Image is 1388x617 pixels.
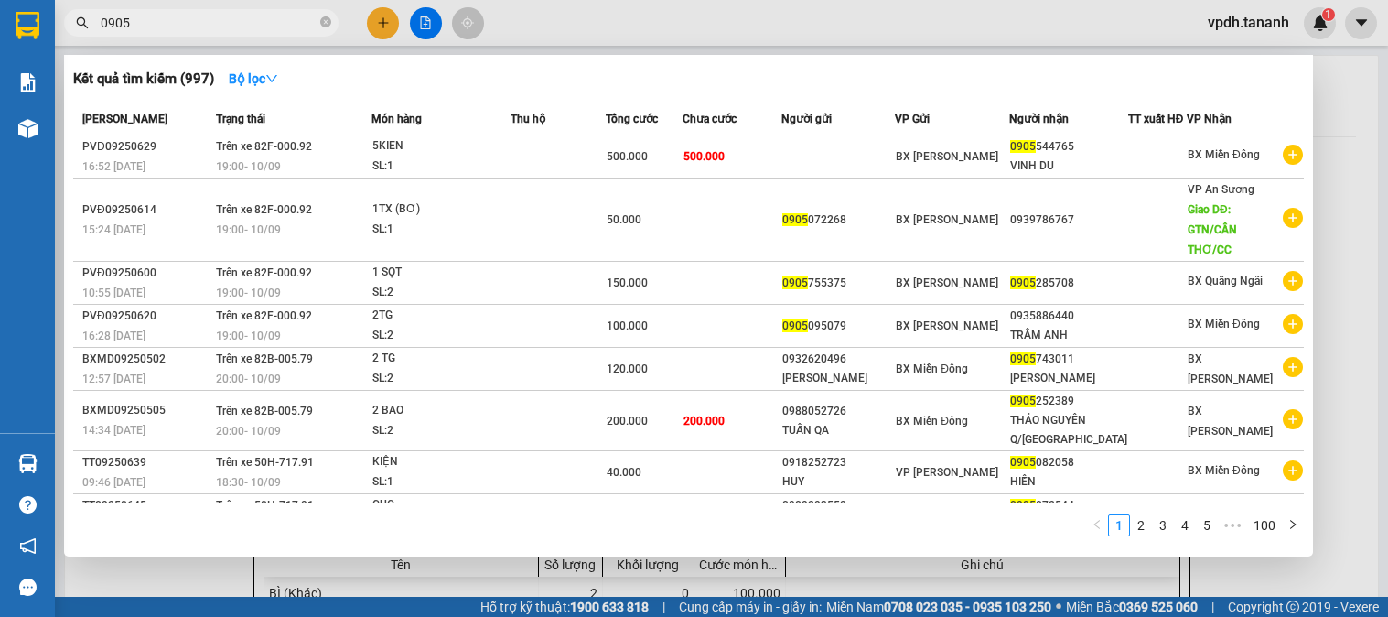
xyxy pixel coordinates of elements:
[19,537,37,555] span: notification
[216,287,281,299] span: 19:00 - 10/09
[1009,113,1069,125] span: Người nhận
[782,319,808,332] span: 0905
[1010,350,1127,369] div: 743011
[372,157,510,177] div: SL: 1
[82,401,210,420] div: BXMD09250505
[782,369,894,388] div: [PERSON_NAME]
[1188,275,1263,287] span: BX Quãng Ngãi
[372,263,510,283] div: 1 SỌT
[216,330,281,342] span: 19:00 - 10/09
[216,352,313,365] span: Trên xe 82B-005.79
[372,136,510,157] div: 5KIEN
[1188,183,1254,196] span: VP An Sương
[1010,411,1127,449] div: THẢO NGUYÊN Q/[GEOGRAPHIC_DATA]
[1188,318,1260,330] span: BX Miền Đông
[782,496,894,515] div: 0909293559
[214,64,293,93] button: Bộ lọcdown
[782,453,894,472] div: 0918252723
[216,160,281,173] span: 19:00 - 10/09
[372,306,510,326] div: 2TG
[1283,208,1303,228] span: plus-circle
[781,113,832,125] span: Người gửi
[1283,271,1303,291] span: plus-circle
[372,369,510,389] div: SL: 2
[1174,514,1196,536] li: 4
[1086,514,1108,536] li: Previous Page
[16,12,39,39] img: logo-vxr
[1130,514,1152,536] li: 2
[896,415,968,428] span: BX Miền Đông
[1010,140,1036,153] span: 0905
[607,213,641,226] span: 50.000
[371,113,422,125] span: Món hàng
[782,276,808,289] span: 0905
[896,319,998,332] span: BX [PERSON_NAME]
[1010,157,1127,176] div: VINH DU
[607,319,648,332] span: 100.000
[216,266,312,279] span: Trên xe 82F-000.92
[782,213,808,226] span: 0905
[782,274,894,293] div: 755375
[1152,514,1174,536] li: 3
[372,326,510,346] div: SL: 2
[82,223,145,236] span: 15:24 [DATE]
[1010,496,1127,515] div: 072544
[1010,352,1036,365] span: 0905
[82,453,210,472] div: TT09250639
[372,421,510,441] div: SL: 2
[1010,137,1127,157] div: 544765
[1010,453,1127,472] div: 082058
[1248,515,1281,536] a: 100
[216,113,265,125] span: Trạng thái
[320,15,331,32] span: close-circle
[683,415,725,428] span: 200.000
[1283,357,1303,377] span: plus-circle
[782,350,894,369] div: 0932620496
[1010,395,1036,407] span: 0905
[1283,409,1303,429] span: plus-circle
[372,452,510,472] div: KIỆN
[1010,211,1127,230] div: 0939786767
[1196,514,1218,536] li: 5
[82,287,145,299] span: 10:55 [DATE]
[896,213,998,226] span: BX [PERSON_NAME]
[82,476,145,489] span: 09:46 [DATE]
[782,402,894,421] div: 0988052726
[265,72,278,85] span: down
[1010,499,1036,512] span: 0905
[1188,405,1273,438] span: BX [PERSON_NAME]
[216,499,314,512] span: Trên xe 50H-717.91
[229,71,278,86] strong: Bộ lọc
[216,203,312,216] span: Trên xe 82F-000.92
[216,140,312,153] span: Trên xe 82F-000.92
[1010,369,1127,388] div: [PERSON_NAME]
[216,373,281,385] span: 20:00 - 10/09
[372,401,510,421] div: 2 BAO
[372,472,510,493] div: SL: 1
[18,119,38,138] img: warehouse-icon
[511,113,545,125] span: Thu hộ
[1218,514,1247,536] span: •••
[372,349,510,369] div: 2 TG
[1188,148,1260,161] span: BX Miền Đông
[372,220,510,240] div: SL: 1
[1010,392,1127,411] div: 252389
[18,73,38,92] img: solution-icon
[896,150,998,163] span: BX [PERSON_NAME]
[19,496,37,514] span: question-circle
[1092,519,1103,530] span: left
[607,150,648,163] span: 500.000
[1175,515,1195,536] a: 4
[607,363,648,375] span: 120.000
[895,113,930,125] span: VP Gửi
[82,113,167,125] span: [PERSON_NAME]
[782,317,894,336] div: 095079
[101,13,317,33] input: Tìm tên, số ĐT hoặc mã đơn
[82,160,145,173] span: 16:52 [DATE]
[216,456,314,469] span: Trên xe 50H-717.91
[782,421,894,440] div: TUẤN QA
[1108,514,1130,536] li: 1
[1010,326,1127,345] div: TRÂM ANH
[1283,460,1303,481] span: plus-circle
[1247,514,1282,536] li: 100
